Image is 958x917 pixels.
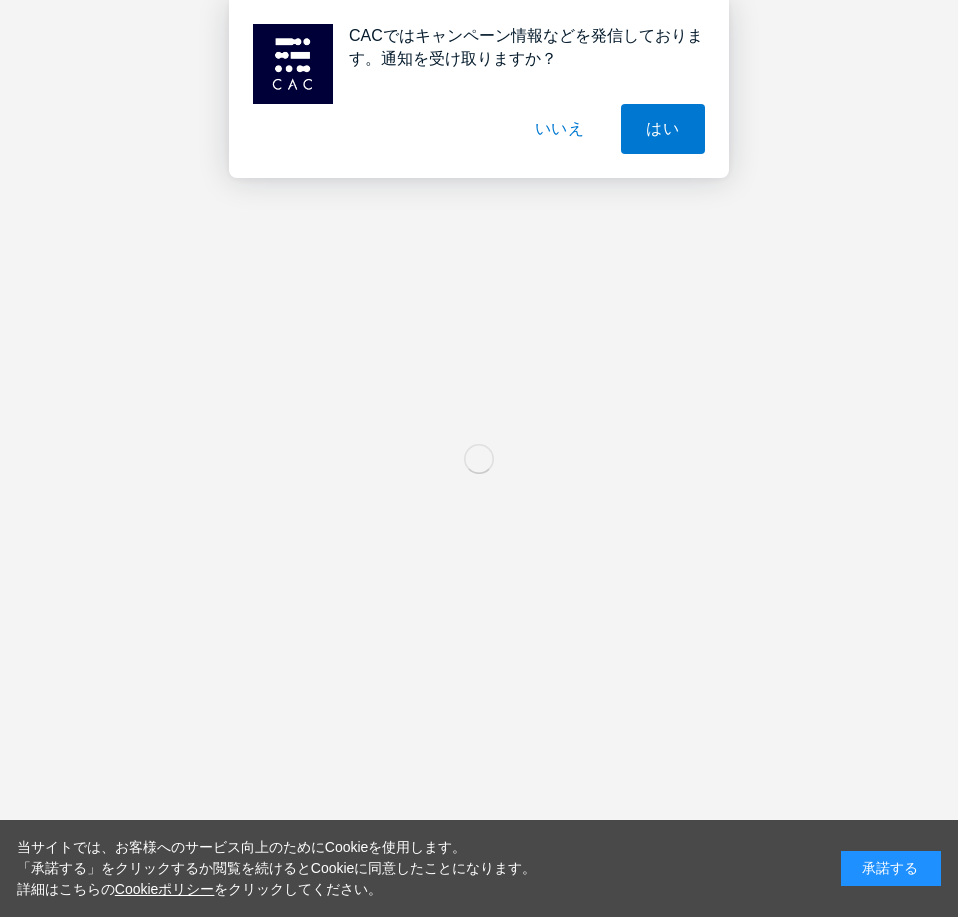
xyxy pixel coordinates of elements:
button: いいえ [510,104,610,154]
div: CACではキャンペーン情報などを発信しております。通知を受け取りますか？ [333,24,705,70]
div: 承諾する [841,851,941,886]
a: Cookieポリシー [115,881,215,897]
img: notification icon [253,24,333,104]
div: 当サイトでは、お客様へのサービス向上のためにCookieを使用します。 「承諾する」をクリックするか閲覧を続けるとCookieに同意したことになります。 詳細はこちらの をクリックしてください。 [17,837,537,900]
button: はい [621,104,705,154]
